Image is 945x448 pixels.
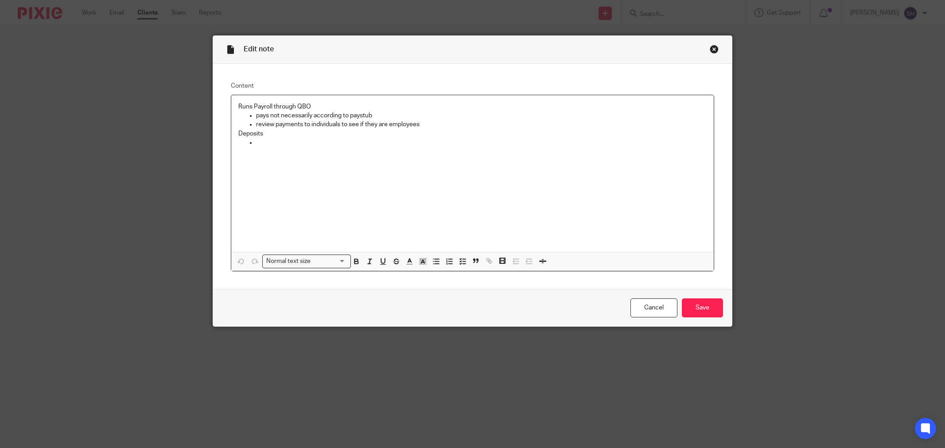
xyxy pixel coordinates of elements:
a: Cancel [630,298,677,317]
input: Search for option [314,257,346,266]
label: Content [231,81,714,90]
span: Edit note [244,46,274,53]
p: Runs Payroll through QBO [238,102,707,111]
p: Deposits [238,129,707,138]
p: pays not necessarily according to paystub [256,111,707,120]
span: Normal text size [264,257,313,266]
input: Save [682,298,723,317]
p: review payments to individuals to see if they are employees [256,120,707,129]
div: Search for option [262,255,351,268]
div: Close this dialog window [710,45,719,54]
